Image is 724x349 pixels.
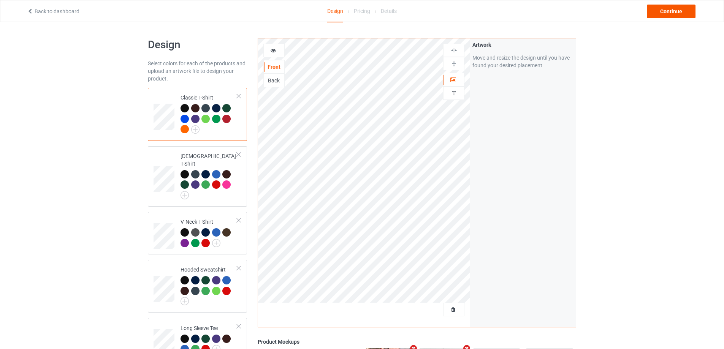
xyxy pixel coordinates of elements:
div: Hooded Sweatshirt [148,260,247,313]
div: Classic T-Shirt [148,88,247,141]
div: Classic T-Shirt [181,94,237,133]
div: V-Neck T-Shirt [181,218,237,246]
div: Select colors for each of the products and upload an artwork file to design your product. [148,60,247,82]
div: Artwork [472,41,573,49]
img: svg+xml;base64,PD94bWwgdmVyc2lvbj0iMS4wIiBlbmNvZGluZz0iVVRGLTgiPz4KPHN2ZyB3aWR0aD0iMjJweCIgaGVpZ2... [181,191,189,199]
img: svg+xml;base64,PD94bWwgdmVyc2lvbj0iMS4wIiBlbmNvZGluZz0iVVRGLTgiPz4KPHN2ZyB3aWR0aD0iMjJweCIgaGVpZ2... [191,125,200,134]
div: Move and resize the design until you have found your desired placement [472,54,573,69]
a: Back to dashboard [27,8,79,14]
div: Hooded Sweatshirt [181,266,237,303]
div: Back [264,77,284,84]
img: svg%3E%0A [450,60,458,67]
div: Front [264,63,284,71]
div: Continue [647,5,695,18]
div: Details [381,0,397,22]
div: Design [327,0,343,22]
div: Pricing [354,0,370,22]
div: [DEMOGRAPHIC_DATA] T-Shirt [148,146,247,207]
img: svg%3E%0A [450,47,458,54]
h1: Design [148,38,247,52]
img: svg%3E%0A [450,90,458,97]
div: V-Neck T-Shirt [148,212,247,254]
div: [DEMOGRAPHIC_DATA] T-Shirt [181,152,237,197]
div: Product Mockups [258,338,576,346]
img: svg+xml;base64,PD94bWwgdmVyc2lvbj0iMS4wIiBlbmNvZGluZz0iVVRGLTgiPz4KPHN2ZyB3aWR0aD0iMjJweCIgaGVpZ2... [181,297,189,305]
img: svg+xml;base64,PD94bWwgdmVyc2lvbj0iMS4wIiBlbmNvZGluZz0iVVRGLTgiPz4KPHN2ZyB3aWR0aD0iMjJweCIgaGVpZ2... [212,239,220,247]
